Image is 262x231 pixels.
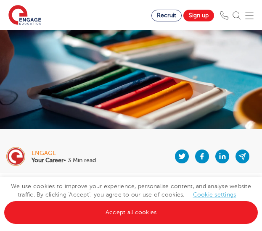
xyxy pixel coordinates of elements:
[220,11,228,20] img: Phone
[151,10,182,21] a: Recruit
[4,183,258,215] span: We use cookies to improve your experience, personalise content, and analyse website traffic. By c...
[32,157,64,163] b: Your Career
[32,150,96,156] div: engage
[183,10,214,21] a: Sign up
[245,11,254,20] img: Mobile Menu
[4,201,258,224] a: Accept all cookies
[8,5,41,26] img: Engage Education
[157,12,176,18] span: Recruit
[233,11,241,20] img: Search
[193,192,236,198] a: Cookie settings
[32,157,96,163] p: • 3 Min read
